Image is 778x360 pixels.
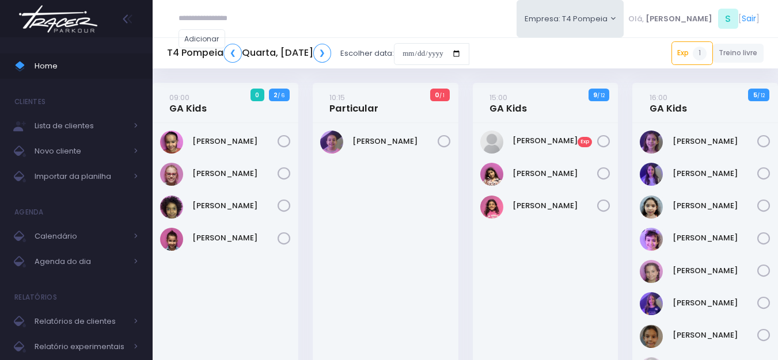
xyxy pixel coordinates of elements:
[693,47,707,60] span: 1
[673,297,758,309] a: [PERSON_NAME]
[480,163,503,186] img: Luiza Braz
[650,92,667,103] small: 16:00
[753,90,757,99] strong: 5
[489,92,507,103] small: 15:00
[192,168,278,179] a: [PERSON_NAME]
[160,196,183,219] img: Priscila Vanzolini
[640,163,663,186] img: Lia Widman
[640,325,663,348] img: Sofia Ramos Roman Torres
[160,163,183,186] img: Paola baldin Barreto Armentano
[313,44,332,63] a: ❯
[14,286,57,309] h4: Relatórios
[513,135,598,147] a: [PERSON_NAME]Exp
[513,168,598,179] a: [PERSON_NAME]
[640,292,663,315] img: Rosa Widman
[329,92,345,103] small: 10:15
[329,91,378,114] a: 10:15Particular
[640,228,663,251] img: Nina Loureiro Andrusyszyn
[35,59,138,74] span: Home
[169,92,189,103] small: 09:00
[628,13,644,25] span: Olá,
[14,201,44,224] h4: Agenda
[179,29,226,48] a: Adicionar
[35,254,127,269] span: Agenda do dia
[713,44,764,63] a: Treino livre
[35,229,127,244] span: Calendário
[578,137,593,147] span: Exp
[624,6,764,32] div: [ ]
[480,196,503,219] img: Maria Orpheu
[650,91,687,114] a: 16:00GA Kids
[35,314,127,329] span: Relatórios de clientes
[673,200,758,212] a: [PERSON_NAME]
[673,136,758,147] a: [PERSON_NAME]
[278,92,284,99] small: / 6
[673,265,758,277] a: [PERSON_NAME]
[489,91,527,114] a: 15:00GA Kids
[640,196,663,219] img: Luisa Yen Muller
[593,90,597,99] strong: 9
[14,90,45,113] h4: Clientes
[513,200,598,212] a: [PERSON_NAME]
[167,40,469,67] div: Escolher data:
[640,260,663,283] img: Paolla Guerreiro
[192,136,278,147] a: [PERSON_NAME]
[640,131,663,154] img: Antonella Zappa Marques
[742,13,756,25] a: Sair
[35,339,127,354] span: Relatório experimentais
[352,136,438,147] a: [PERSON_NAME]
[673,330,758,341] a: [PERSON_NAME]
[160,228,183,251] img: STELLA ARAUJO LAGUNA
[274,90,278,99] strong: 2
[597,92,605,99] small: / 12
[671,41,713,64] a: Exp1
[192,232,278,244] a: [PERSON_NAME]
[251,89,264,101] span: 0
[757,92,765,99] small: / 12
[169,91,207,114] a: 09:00GA Kids
[435,90,439,99] strong: 0
[718,9,738,29] span: S
[480,131,503,154] img: Lara Mori Villela
[35,118,127,133] span: Lista de clientes
[646,13,712,25] span: [PERSON_NAME]
[35,169,127,184] span: Importar da planilha
[673,168,758,179] a: [PERSON_NAME]
[673,232,758,244] a: [PERSON_NAME]
[35,144,127,159] span: Novo cliente
[320,131,343,154] img: Beatriz Cogo
[439,92,445,99] small: / 1
[192,200,278,212] a: [PERSON_NAME]
[160,131,183,154] img: Júlia Barbosa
